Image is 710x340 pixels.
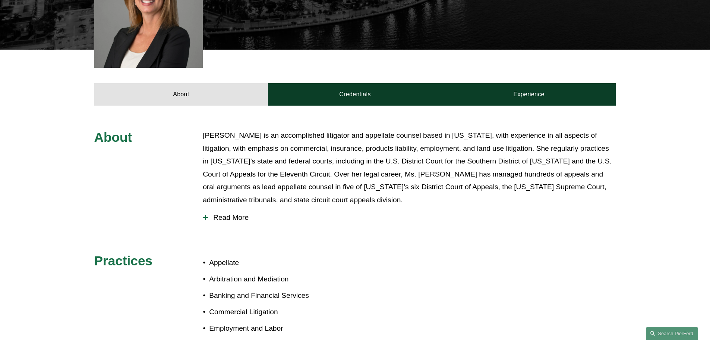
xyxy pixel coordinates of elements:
button: Read More [203,208,616,227]
p: Arbitration and Mediation [209,273,355,286]
p: Banking and Financial Services [209,289,355,302]
p: Commercial Litigation [209,306,355,319]
span: Read More [208,213,616,222]
p: [PERSON_NAME] is an accomplished litigator and appellate counsel based in [US_STATE], with experi... [203,129,616,206]
a: Credentials [268,83,442,106]
span: Practices [94,253,153,268]
p: Appellate [209,256,355,269]
span: About [94,130,132,144]
a: Experience [442,83,616,106]
a: About [94,83,268,106]
a: Search this site [646,327,698,340]
p: Employment and Labor [209,322,355,335]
